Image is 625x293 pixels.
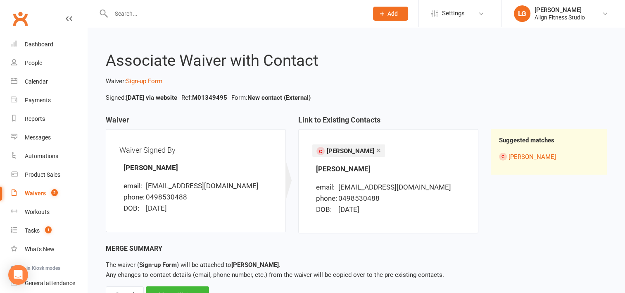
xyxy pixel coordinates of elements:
a: What's New [11,240,87,259]
span: Add [387,10,398,17]
div: Tasks [25,227,40,234]
div: Automations [25,153,58,159]
a: Dashboard [11,35,87,54]
p: Any changes to contact details (email, phone number, etc.) from the waiver will be copied over to... [106,260,607,280]
span: The waiver ( ) will be attached to . [106,261,280,269]
span: [EMAIL_ADDRESS][DOMAIN_NAME] [338,183,451,191]
h2: Associate Waiver with Contact [106,52,607,70]
div: Calendar [25,78,48,85]
span: 1 [45,226,52,233]
a: [PERSON_NAME] [509,153,556,161]
span: [DATE] [338,205,359,214]
a: × [376,144,381,157]
div: DOB: [124,203,144,214]
h3: Link to Existing Contacts [298,116,478,129]
div: Align Fitness Studio [535,14,585,21]
a: Reports [11,110,87,128]
strong: [PERSON_NAME] [124,163,178,172]
h3: Waiver [106,116,286,129]
a: Clubworx [10,8,31,29]
a: Workouts [11,203,87,221]
div: Waivers [25,190,46,197]
div: Dashboard [25,41,53,48]
a: Tasks 1 [11,221,87,240]
button: Add [373,7,408,21]
a: General attendance kiosk mode [11,274,87,293]
div: Waiver Signed By [119,143,272,157]
strong: [PERSON_NAME] [231,261,279,269]
div: Messages [25,134,51,141]
a: Calendar [11,72,87,91]
span: [PERSON_NAME] [327,147,374,155]
div: DOB: [316,204,337,215]
span: 0498530488 [338,194,380,202]
div: Workouts [25,209,50,215]
li: Signed: [104,93,179,103]
strong: Suggested matches [499,137,554,144]
div: People [25,60,42,66]
a: Automations [11,147,87,166]
div: phone: [316,193,337,204]
div: LG [514,5,530,22]
p: Waiver: [106,76,607,86]
div: Payments [25,97,51,103]
span: [DATE] [146,204,167,212]
strong: New contact (External) [247,94,311,101]
div: Reports [25,115,45,122]
strong: M01349495 [192,94,227,101]
input: Search... [109,8,362,19]
li: Ref: [179,93,229,103]
div: Product Sales [25,171,60,178]
div: email: [316,182,337,193]
div: Merge Summary [106,243,607,254]
span: 2 [51,189,58,196]
a: People [11,54,87,72]
span: [EMAIL_ADDRESS][DOMAIN_NAME] [146,182,259,190]
a: Sign-up Form [126,77,162,85]
div: email: [124,180,144,192]
span: 0498530488 [146,193,187,201]
a: Waivers 2 [11,184,87,203]
a: Messages [11,128,87,147]
div: General attendance [25,280,75,286]
li: Form: [229,93,313,103]
strong: Sign-up Form [139,261,177,269]
strong: [PERSON_NAME] [316,165,371,173]
div: phone: [124,192,144,203]
a: Product Sales [11,166,87,184]
a: Payments [11,91,87,110]
div: [PERSON_NAME] [535,6,585,14]
div: What's New [25,246,55,252]
strong: [DATE] via website [126,94,177,101]
div: Open Intercom Messenger [8,265,28,285]
span: Settings [442,4,465,23]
